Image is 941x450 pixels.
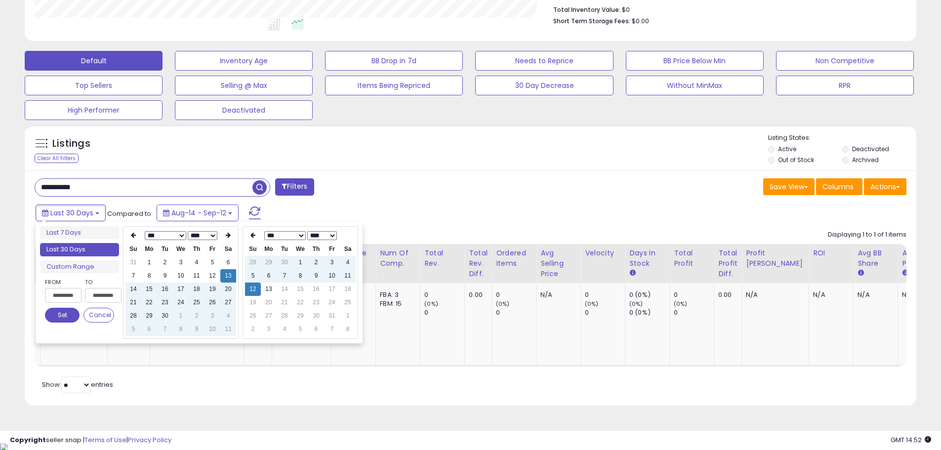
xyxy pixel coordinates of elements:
div: 0 [424,290,464,299]
td: 3 [261,323,277,336]
td: 25 [340,296,356,309]
td: 10 [324,269,340,283]
th: Sa [340,243,356,256]
small: Avg BB Share. [858,269,863,278]
td: 13 [220,269,236,283]
li: Last 30 Days [40,243,119,256]
div: Avg Win Price [902,248,938,269]
td: 24 [173,296,189,309]
td: 4 [220,309,236,323]
td: 28 [277,309,292,323]
button: Set [45,308,80,323]
td: 14 [277,283,292,296]
div: Num of Comp. [380,248,416,269]
div: Ordered Items [496,248,532,269]
div: 0 [585,308,625,317]
td: 8 [173,323,189,336]
td: 4 [189,256,205,269]
th: Th [308,243,324,256]
td: 7 [324,323,340,336]
td: 29 [261,256,277,269]
td: 18 [340,283,356,296]
td: 5 [125,323,141,336]
span: $0.00 [632,16,649,26]
td: 11 [189,269,205,283]
button: Last 30 Days [36,205,106,221]
td: 3 [324,256,340,269]
button: Top Sellers [25,76,163,95]
td: 30 [277,256,292,269]
td: 8 [292,269,308,283]
button: Save View [763,178,815,195]
button: Inventory Age [175,51,313,71]
a: Privacy Policy [128,435,171,445]
td: 23 [157,296,173,309]
div: N/A [902,290,935,299]
small: (0%) [585,300,599,308]
label: Archived [852,156,879,164]
td: 5 [292,323,308,336]
td: 7 [157,323,173,336]
td: 6 [141,323,157,336]
div: Avg BB Share [858,248,894,269]
th: Su [245,243,261,256]
th: Mo [261,243,277,256]
td: 7 [125,269,141,283]
td: 5 [205,256,220,269]
td: 19 [245,296,261,309]
div: 0 [585,290,625,299]
th: Fr [205,243,220,256]
td: 10 [173,269,189,283]
td: 2 [157,256,173,269]
div: N/A [540,290,573,299]
td: 22 [141,296,157,309]
label: Active [778,145,796,153]
div: 0 (0%) [629,308,669,317]
small: Avg Win Price. [902,269,908,278]
td: 16 [308,283,324,296]
td: 31 [324,309,340,323]
td: 17 [324,283,340,296]
td: 8 [340,323,356,336]
td: 3 [205,309,220,323]
label: To [85,277,114,287]
button: Selling @ Max [175,76,313,95]
div: N/A [813,290,846,299]
td: 2 [308,256,324,269]
th: Mo [141,243,157,256]
li: $0 [553,3,899,15]
div: Total Profit Diff. [718,248,737,279]
th: Th [189,243,205,256]
div: 0.00 [469,290,484,299]
button: Needs to Reprice [475,51,613,71]
td: 15 [141,283,157,296]
span: Show: entries [42,380,113,389]
small: (0%) [629,300,643,308]
div: Displaying 1 to 1 of 1 items [828,230,906,240]
button: Without MinMax [626,76,764,95]
button: RPR [776,76,914,95]
li: Custom Range [40,260,119,274]
div: BB Share 24h. [335,248,371,269]
td: 3 [173,256,189,269]
td: 21 [125,296,141,309]
td: 9 [157,269,173,283]
button: Non Competitive [776,51,914,71]
td: 25 [189,296,205,309]
div: 0 [674,290,714,299]
td: 17 [173,283,189,296]
th: Fr [324,243,340,256]
td: 31 [125,256,141,269]
td: 28 [245,256,261,269]
td: 1 [292,256,308,269]
td: 2 [245,323,261,336]
button: Default [25,51,163,71]
strong: Copyright [10,435,46,445]
td: 9 [189,323,205,336]
td: 4 [277,323,292,336]
td: 11 [340,269,356,283]
td: 29 [141,309,157,323]
td: 5 [245,269,261,283]
td: 14 [125,283,141,296]
div: N/A [858,290,890,299]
